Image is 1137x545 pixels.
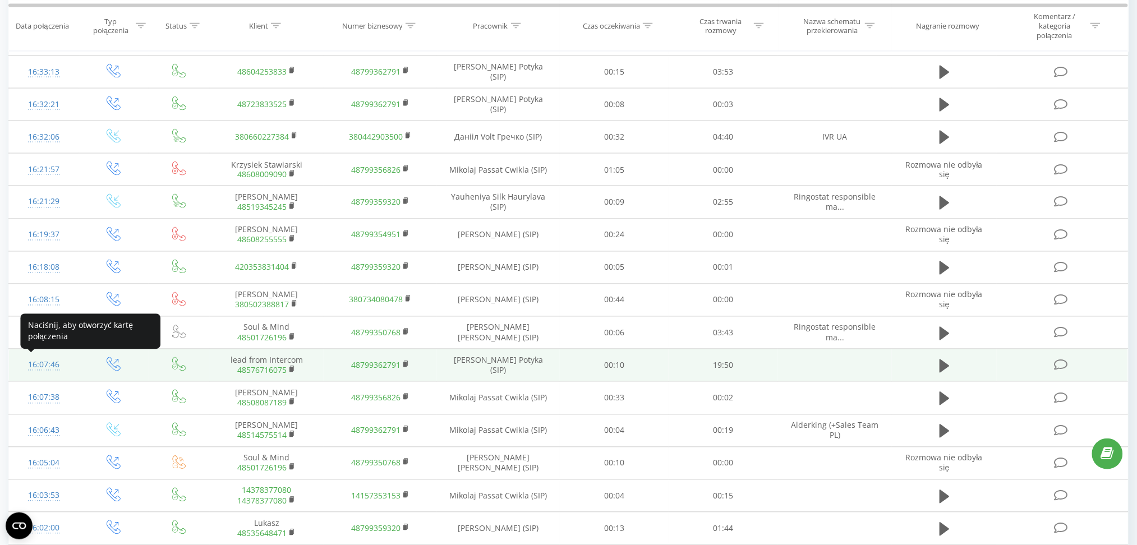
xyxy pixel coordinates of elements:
div: 16:08:15 [20,289,67,311]
td: 00:32 [560,121,669,153]
td: 00:05 [560,251,669,284]
a: 48508087189 [237,398,287,408]
a: 48799359320 [351,523,401,534]
td: 00:15 [669,480,778,512]
td: 00:04 [560,414,669,447]
a: 48799356826 [351,392,401,403]
div: 16:05:04 [20,452,67,474]
div: 16:18:08 [20,257,67,279]
div: Status [165,21,187,31]
div: 16:07:38 [20,387,67,409]
div: 16:21:57 [20,159,67,181]
div: 16:02:00 [20,518,67,539]
button: Open CMP widget [6,512,33,539]
span: Rozmowa nie odbyła się [906,452,983,473]
a: 14378377080 [242,485,291,496]
td: 00:08 [560,88,669,121]
td: [PERSON_NAME] (SIP) [437,284,559,316]
td: 00:03 [669,88,778,121]
td: Mikolaj Passat Cwikla (SIP) [437,154,559,186]
div: 16:21:29 [20,191,67,213]
td: 00:33 [560,382,669,414]
span: Ringostat responsible ma... [794,322,876,343]
td: IVR UA [778,121,892,153]
td: 00:15 [560,56,669,88]
td: Mikolaj Passat Cwikla (SIP) [437,382,559,414]
a: 48535648471 [237,528,287,539]
td: 00:13 [560,512,669,545]
a: 14157353153 [351,491,401,501]
td: Yauheniya Silk Haurylava (SIP) [437,186,559,219]
td: [PERSON_NAME] Potyka (SIP) [437,349,559,382]
a: 380660227384 [235,131,289,142]
td: [PERSON_NAME] [210,414,324,447]
td: 00:09 [560,186,669,219]
div: 16:33:13 [20,61,67,83]
div: Data połączenia [16,21,68,31]
div: Typ połączenia [89,16,133,35]
td: [PERSON_NAME] [210,186,324,219]
td: 03:43 [669,317,778,349]
a: 380502388817 [235,299,289,310]
td: [PERSON_NAME] [210,382,324,414]
a: 48799362791 [351,66,401,77]
td: 00:00 [669,154,778,186]
td: 04:40 [669,121,778,153]
td: 00:19 [669,414,778,447]
div: 16:19:37 [20,224,67,246]
td: Mikolaj Passat Cwikla (SIP) [437,414,559,447]
td: 01:05 [560,154,669,186]
td: Soul & Mind [210,447,324,479]
td: 00:06 [560,317,669,349]
td: Alderking (+Sales Team PL) [778,414,892,447]
td: [PERSON_NAME] (SIP) [437,512,559,545]
div: Pracownik [473,21,508,31]
a: 14378377080 [237,496,287,506]
a: 48608255555 [237,234,287,245]
div: 16:07:46 [20,354,67,376]
a: 48604253833 [237,66,287,77]
span: Ringostat responsible ma... [794,192,876,213]
a: 48799362791 [351,425,401,436]
td: [PERSON_NAME] Potyka (SIP) [437,88,559,121]
td: Lukasz [210,512,324,545]
div: Klient [249,21,268,31]
td: Soul & Mind [210,317,324,349]
td: 00:10 [560,349,669,382]
a: 48799350768 [351,458,401,468]
td: 03:53 [669,56,778,88]
td: 00:00 [669,219,778,251]
td: Mikolaj Passat Cwikla (SIP) [437,480,559,512]
td: [PERSON_NAME] (SIP) [437,219,559,251]
td: [PERSON_NAME] [210,219,324,251]
td: [PERSON_NAME] [PERSON_NAME] (SIP) [437,447,559,479]
a: 48514575514 [237,430,287,441]
td: 00:02 [669,382,778,414]
div: Nazwa schematu przekierowania [802,16,862,35]
td: 19:50 [669,349,778,382]
td: Данііл Volt Гречко (SIP) [437,121,559,153]
td: 00:10 [560,447,669,479]
a: 48576716075 [237,365,287,376]
td: [PERSON_NAME] [210,284,324,316]
td: 00:01 [669,251,778,284]
a: 48799362791 [351,99,401,109]
a: 380734080478 [349,294,403,305]
td: [PERSON_NAME] (SIP) [437,251,559,284]
a: 48723833525 [237,99,287,109]
a: 48799359320 [351,197,401,207]
td: Krzysiek Stawiarski [210,154,324,186]
td: 00:00 [669,284,778,316]
td: 00:00 [669,447,778,479]
a: 48501726196 [237,332,287,343]
a: 48799354951 [351,229,401,240]
div: Numer biznesowy [342,21,403,31]
a: 48799359320 [351,262,401,272]
div: 16:06:43 [20,420,67,442]
a: 48799356826 [351,164,401,175]
td: 00:24 [560,219,669,251]
a: 48501726196 [237,463,287,473]
div: Czas trwania rozmowy [691,16,751,35]
td: 00:44 [560,284,669,316]
a: 48799362791 [351,360,401,371]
